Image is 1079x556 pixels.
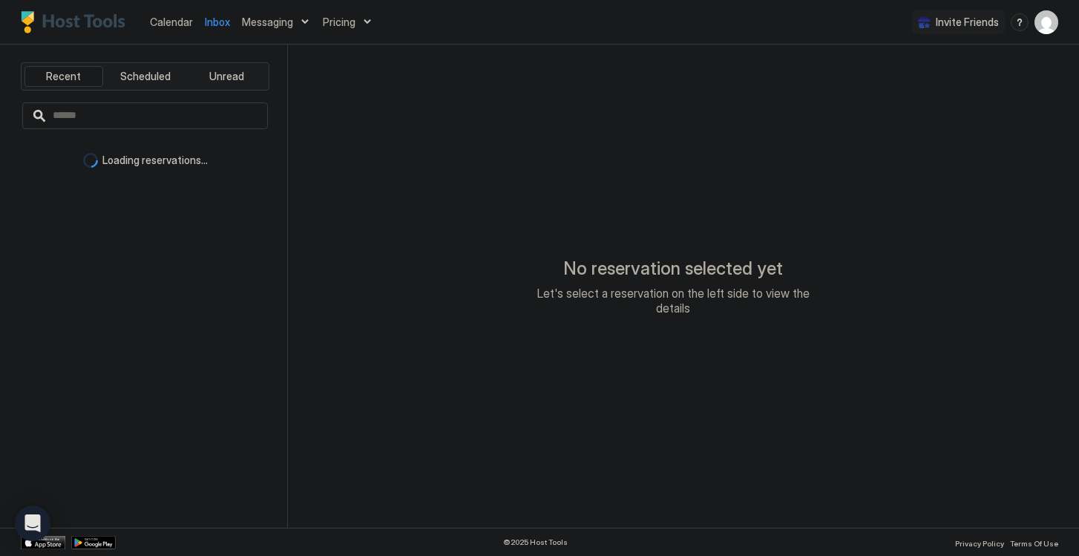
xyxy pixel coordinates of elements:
span: Inbox [205,16,230,28]
span: Recent [46,70,81,83]
div: menu [1011,13,1029,31]
span: Let's select a reservation on the left side to view the details [525,286,821,315]
span: Privacy Policy [955,539,1004,548]
span: Pricing [323,16,355,29]
button: Recent [24,66,103,87]
button: Unread [187,66,266,87]
span: No reservation selected yet [563,258,783,280]
a: Host Tools Logo [21,11,132,33]
span: © 2025 Host Tools [503,537,568,547]
button: Scheduled [106,66,185,87]
a: Google Play Store [71,536,116,549]
div: Open Intercom Messenger [15,506,50,541]
span: Terms Of Use [1010,539,1058,548]
a: Privacy Policy [955,534,1004,550]
div: loading [83,153,98,168]
span: Calendar [150,16,193,28]
input: Input Field [47,103,267,128]
a: Calendar [150,14,193,30]
span: Scheduled [120,70,171,83]
a: App Store [21,536,65,549]
div: User profile [1034,10,1058,34]
span: Invite Friends [936,16,999,29]
a: Inbox [205,14,230,30]
a: Terms Of Use [1010,534,1058,550]
div: tab-group [21,62,269,91]
span: Loading reservations... [102,154,208,167]
span: Unread [209,70,244,83]
span: Messaging [242,16,293,29]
